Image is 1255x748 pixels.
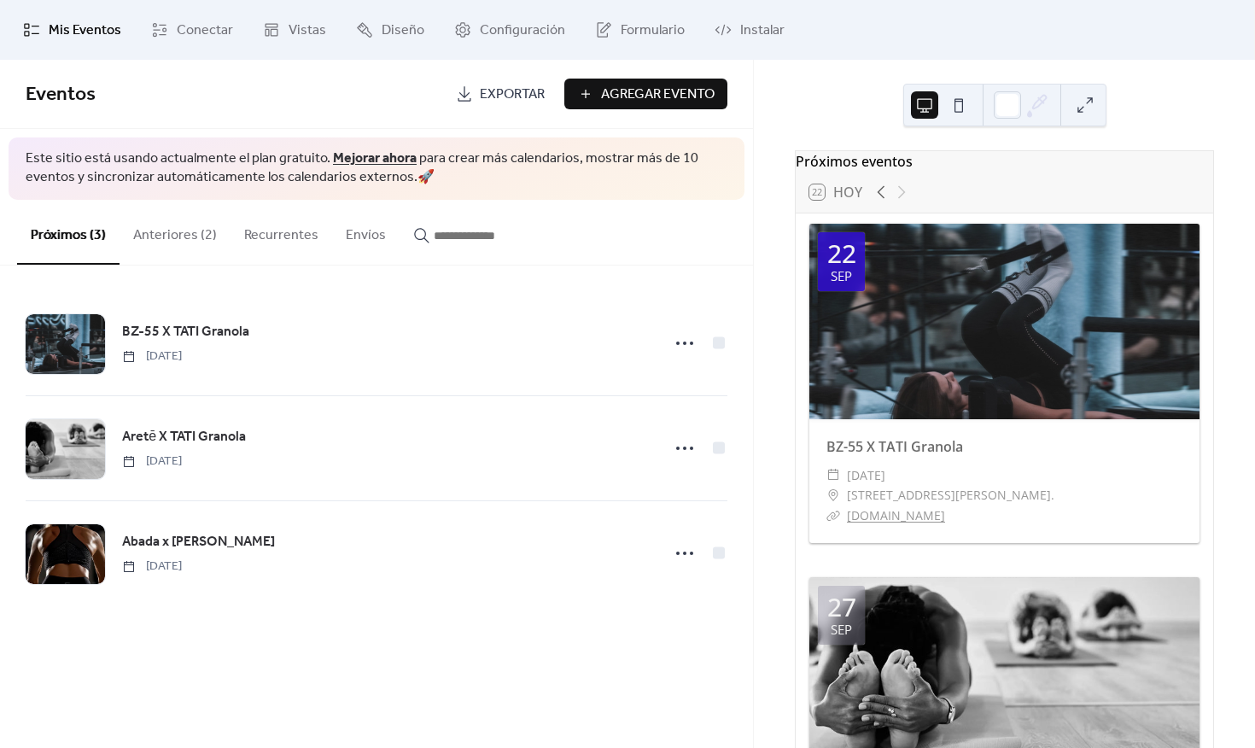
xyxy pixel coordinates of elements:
a: BZ-55 X TATI Granola [826,437,963,456]
span: Instalar [740,20,785,41]
button: Anteriores (2) [120,200,231,263]
button: Recurrentes [231,200,332,263]
button: Agregar Evento [564,79,727,109]
div: ​ [826,465,840,486]
span: [DATE] [122,558,182,576]
button: Próximos (3) [17,200,120,265]
span: [DATE] [847,465,885,486]
a: Instalar [702,7,797,53]
a: Abada x [PERSON_NAME] [122,531,275,553]
span: Eventos [26,76,96,114]
div: 27 [827,594,856,620]
a: Aretē X TATI Granola [122,426,246,448]
a: Conectar [138,7,246,53]
div: ​ [826,485,840,505]
a: Diseño [343,7,437,53]
span: Formulario [621,20,685,41]
div: Próximos eventos [796,151,1213,172]
span: Abada x [PERSON_NAME] [122,532,275,552]
span: Aretē X TATI Granola [122,427,246,447]
a: Mejorar ahora [333,145,417,172]
span: [DATE] [122,348,182,365]
span: Mis Eventos [49,20,121,41]
a: Formulario [582,7,698,53]
a: Exportar [443,79,557,109]
span: Vistas [289,20,326,41]
a: Configuración [441,7,578,53]
span: Exportar [480,85,545,105]
a: Mis Eventos [10,7,134,53]
a: [DOMAIN_NAME] [847,507,945,523]
div: sep [831,623,852,636]
a: BZ-55 X TATI Granola [122,321,249,343]
span: [STREET_ADDRESS][PERSON_NAME]. [847,485,1054,505]
div: ​ [826,505,840,526]
div: 22 [827,241,856,266]
span: Este sitio está usando actualmente el plan gratuito. para crear más calendarios, mostrar más de 1... [26,149,727,188]
button: Envíos [332,200,400,263]
span: Conectar [177,20,233,41]
span: Diseño [382,20,424,41]
span: Configuración [480,20,565,41]
span: BZ-55 X TATI Granola [122,322,249,342]
div: sep [831,270,852,283]
span: Agregar Evento [601,85,715,105]
a: Vistas [250,7,339,53]
span: [DATE] [122,453,182,470]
